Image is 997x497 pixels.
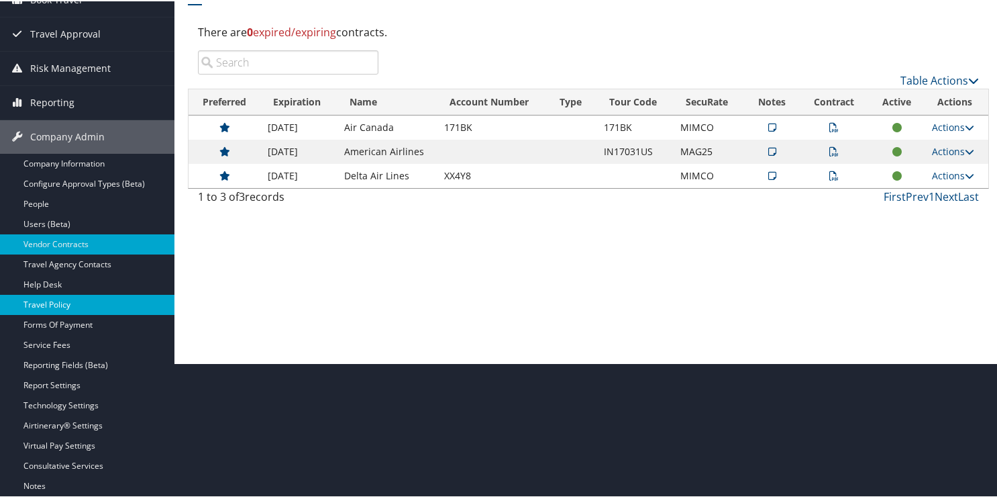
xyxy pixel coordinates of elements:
a: Actions [932,120,974,132]
td: MIMCO [674,114,745,138]
td: Delta Air Lines [337,163,437,187]
td: MIMCO [674,163,745,187]
input: Search [198,49,378,73]
td: MAG25 [674,138,745,163]
strong: 0 [247,24,253,38]
th: Type: activate to sort column ascending [547,88,597,114]
th: Expiration: activate to sort column ascending [261,88,337,114]
th: Name: activate to sort column ascending [337,88,437,114]
a: Actions [932,144,974,156]
span: Reporting [30,85,74,118]
th: Notes: activate to sort column ascending [745,88,800,114]
td: Air Canada [337,114,437,138]
a: 1 [929,188,935,203]
a: First [884,188,906,203]
span: expired/expiring [247,24,336,38]
div: 1 to 3 of records [198,187,378,210]
th: Account Number: activate to sort column ascending [437,88,547,114]
div: There are contracts. [188,13,989,49]
td: [DATE] [261,138,337,163]
td: [DATE] [261,114,337,138]
th: SecuRate: activate to sort column ascending [674,88,745,114]
th: Tour Code: activate to sort column ascending [597,88,674,114]
a: Prev [906,188,929,203]
span: 3 [239,188,245,203]
td: XX4Y8 [437,163,547,187]
th: Actions [925,88,988,114]
td: American Airlines [337,138,437,163]
a: Actions [932,168,974,181]
a: Next [935,188,958,203]
th: Contract: activate to sort column ascending [800,88,869,114]
th: Active: activate to sort column ascending [869,88,925,114]
span: Travel Approval [30,16,101,50]
a: Last [958,188,979,203]
td: 171BK [597,114,674,138]
td: [DATE] [261,163,337,187]
span: Risk Management [30,50,111,84]
th: Preferred: activate to sort column ascending [189,88,261,114]
td: 171BK [437,114,547,138]
span: Company Admin [30,119,105,152]
td: IN17031US [597,138,674,163]
a: Table Actions [900,72,979,87]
